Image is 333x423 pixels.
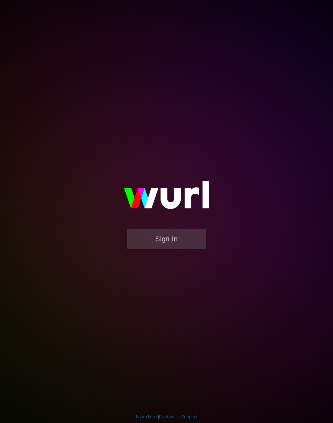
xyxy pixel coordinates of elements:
[182,414,197,419] a: Support
[159,414,181,419] a: Contact Us
[136,414,197,420] div: | |
[136,414,158,419] a: Learn More
[127,229,206,249] button: Sign In
[104,168,229,229] img: wurl-logo-on-black-223613ac3d8ba8fe6dc639794a292ebdb59501304c7dfd60c99c58986ef67473.svg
